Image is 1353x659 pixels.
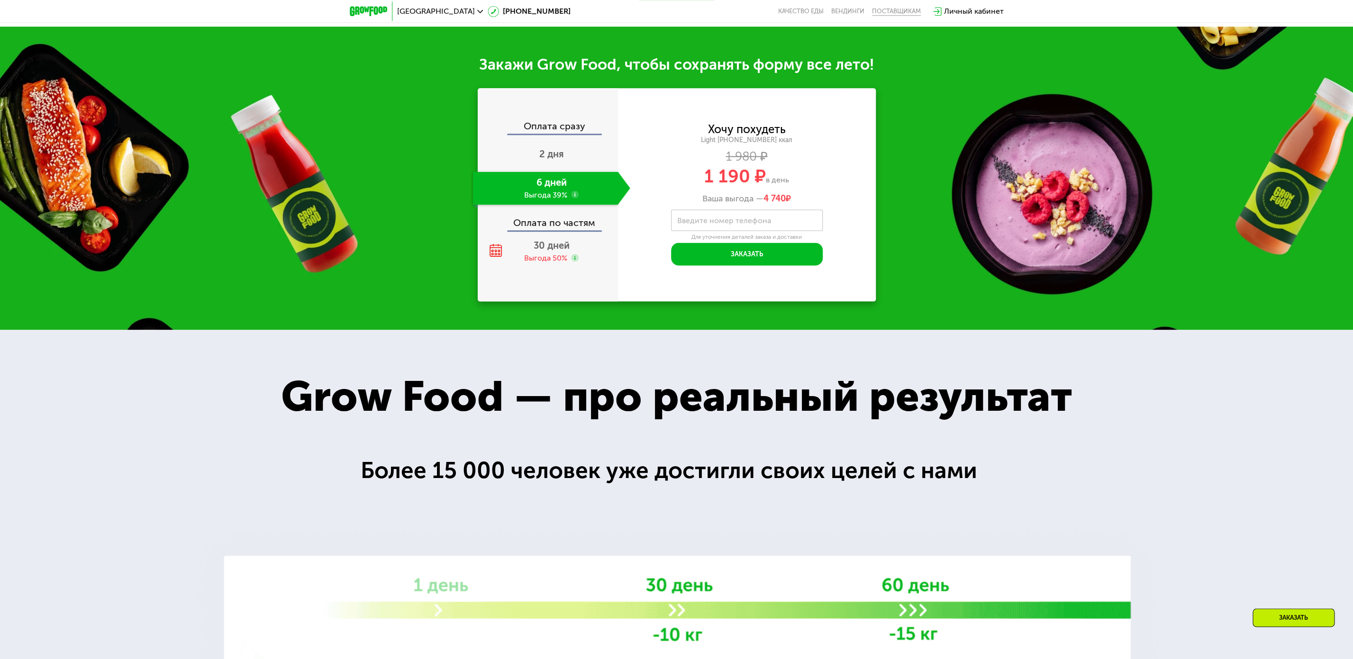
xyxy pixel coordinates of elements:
[763,193,786,203] span: 4 740
[618,151,876,162] div: 1 980 ₽
[524,253,567,263] div: Выгода 50%
[872,8,921,15] div: поставщикам
[534,240,570,251] span: 30 дней
[488,6,571,17] a: [PHONE_NUMBER]
[250,364,1103,429] div: Grow Food — про реальный результат
[479,208,618,230] div: Оплата по частям
[479,121,618,134] div: Оплата сразу
[778,8,824,15] a: Качество еды
[361,452,992,487] div: Более 15 000 человек уже достигли своих целей с нами
[763,193,791,204] span: ₽
[1253,608,1335,627] div: Заказать
[704,165,766,187] span: 1 190 ₽
[677,217,771,223] label: Введите номер телефона
[708,124,786,134] div: Хочу похудеть
[539,148,564,160] span: 2 дня
[944,6,1004,17] div: Личный кабинет
[831,8,864,15] a: Вендинги
[671,243,823,265] button: Заказать
[618,135,876,144] div: Light [PHONE_NUMBER] ккал
[618,193,876,204] div: Ваша выгода —
[397,8,475,15] span: [GEOGRAPHIC_DATA]
[766,175,789,184] span: в день
[671,233,823,241] div: Для уточнения деталей заказа и доставки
